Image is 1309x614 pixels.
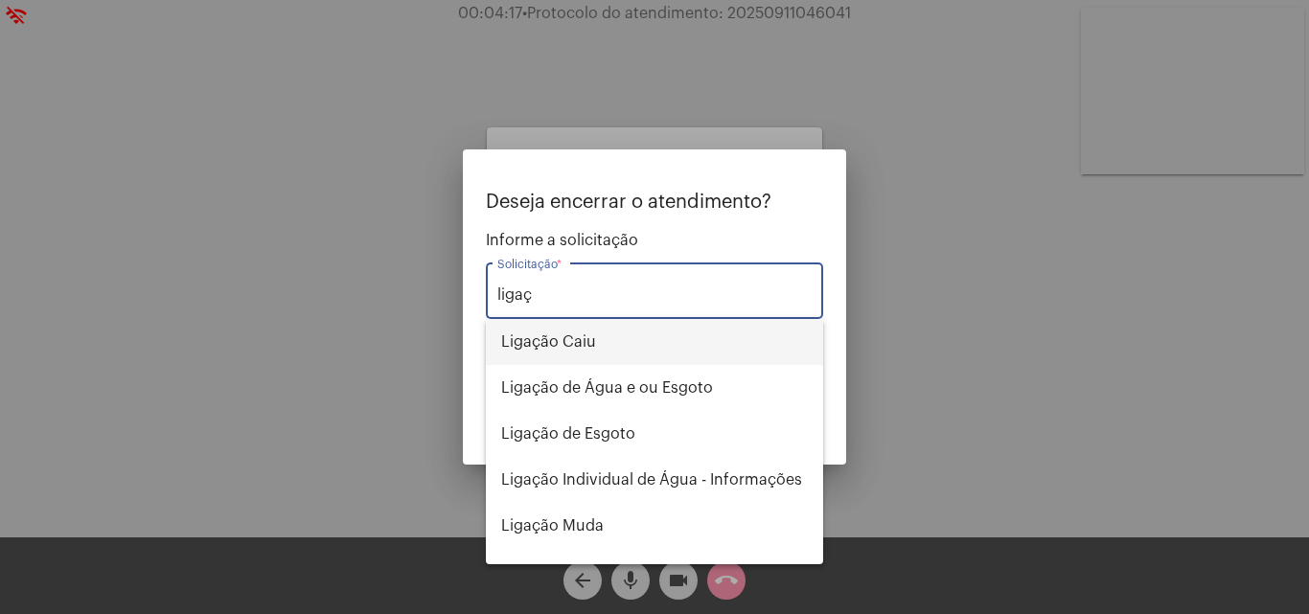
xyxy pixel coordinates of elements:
[501,319,808,365] span: Ligação Caiu
[501,365,808,411] span: Ligação de Água e ou Esgoto
[501,503,808,549] span: Ligação Muda
[501,411,808,457] span: Ligação de Esgoto
[501,549,808,595] span: Religação (informações sobre)
[501,457,808,503] span: Ligação Individual de Água - Informações
[497,286,812,304] input: Buscar solicitação
[486,192,823,213] p: Deseja encerrar o atendimento?
[486,232,823,249] span: Informe a solicitação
